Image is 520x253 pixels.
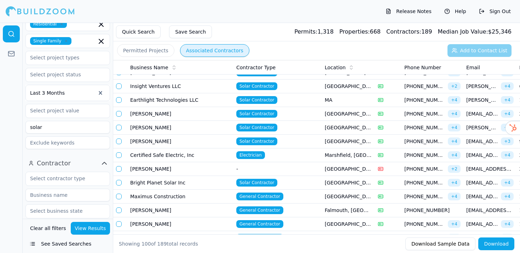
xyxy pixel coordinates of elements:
[405,237,475,250] button: Download Sample Data
[127,121,233,135] td: [PERSON_NAME]
[466,83,498,90] span: [PERSON_NAME][EMAIL_ADDRESS][DOMAIN_NAME]
[127,148,233,162] td: Certified Safe Electric, Inc
[404,220,445,228] span: [PHONE_NUMBER]
[501,151,514,159] span: + 4
[448,137,461,145] span: + 4
[448,234,461,242] span: + 4
[236,137,277,145] span: Solar Contractor
[236,220,283,228] span: General Contractor
[25,237,110,250] button: See Saved Searches
[448,124,461,131] span: + 4
[294,28,334,36] div: 1,318
[466,110,498,117] span: [EMAIL_ADDRESS][DOMAIN_NAME]
[448,179,461,187] span: + 4
[466,152,498,159] span: [EMAIL_ADDRESS][DOMAIN_NAME]
[37,158,71,168] span: Contractor
[169,25,212,38] button: Save Search
[466,220,498,228] span: [EMAIL_ADDRESS][DOMAIN_NAME]
[466,96,498,104] span: [PERSON_NAME][EMAIL_ADDRESS][DOMAIN_NAME]
[501,82,514,90] span: + 4
[438,28,512,36] div: $ 25,346
[466,138,498,145] span: [EMAIL_ADDRESS][DOMAIN_NAME]
[448,96,461,104] span: + 4
[438,28,488,35] span: Median Job Value:
[501,234,514,242] span: + 3
[294,28,317,35] span: Permits:
[382,6,435,17] button: Release Notes
[236,151,265,159] span: Electrician
[501,124,514,131] span: + 4
[236,234,283,242] span: General Contractor
[25,189,110,201] input: Business name
[25,136,110,149] input: Exclude keywords
[236,124,277,131] span: Solar Contractor
[404,179,445,186] span: [PHONE_NUMBER]
[322,107,375,121] td: [GEOGRAPHIC_DATA], [GEOGRAPHIC_DATA]
[127,190,233,204] td: Maximus Construction
[127,231,233,245] td: [PERSON_NAME]
[322,93,375,107] td: MA
[404,152,445,159] span: [PHONE_NUMBER]
[466,64,514,71] div: Email
[236,193,283,200] span: General Contractor
[322,121,375,135] td: [GEOGRAPHIC_DATA], [GEOGRAPHIC_DATA]
[448,165,461,173] span: + 2
[339,28,370,35] span: Properties:
[466,207,514,214] span: [EMAIL_ADDRESS][DOMAIN_NAME]
[26,205,101,217] input: Select business state
[404,138,445,145] span: [PHONE_NUMBER]
[127,107,233,121] td: [PERSON_NAME]
[130,64,231,71] div: Business Name
[233,162,322,176] td: -
[339,28,381,36] div: 668
[141,241,151,247] span: 100
[127,93,233,107] td: Earthlight Technologies LLC
[26,172,101,185] input: Select contractor type
[322,148,375,162] td: Marshfield, [GEOGRAPHIC_DATA]
[322,190,375,204] td: [GEOGRAPHIC_DATA], [GEOGRAPHIC_DATA]
[501,220,514,228] span: + 4
[404,110,445,117] span: [PHONE_NUMBER]
[236,206,283,214] span: General Contractor
[322,162,375,176] td: [GEOGRAPHIC_DATA], [GEOGRAPHIC_DATA]
[501,96,514,104] span: + 4
[180,44,249,57] button: Associated Contractors
[236,110,277,118] span: Solar Contractor
[236,96,277,104] span: Solar Contractor
[30,20,67,28] span: Residential
[26,104,101,117] input: Select project value
[322,204,375,217] td: Falmouth, [GEOGRAPHIC_DATA]
[322,176,375,190] td: [GEOGRAPHIC_DATA], [GEOGRAPHIC_DATA]
[157,241,167,247] span: 189
[26,51,101,64] input: Select project types
[478,237,514,250] button: Download
[441,6,470,17] button: Help
[448,220,461,228] span: + 4
[448,151,461,159] span: + 4
[404,83,445,90] span: [PHONE_NUMBER]
[386,28,432,36] div: 189
[26,68,101,81] input: Select project status
[127,204,233,217] td: [PERSON_NAME]
[127,176,233,190] td: Bright Planet Solar Inc
[475,6,514,17] button: Sign Out
[325,64,372,71] div: Location
[466,193,498,200] span: [EMAIL_ADDRESS][DOMAIN_NAME]
[501,193,514,200] span: + 4
[404,207,461,214] span: [PHONE_NUMBER]
[448,82,461,90] span: + 2
[404,64,461,71] div: Phone Number
[404,96,445,104] span: [PHONE_NUMBER]
[28,222,68,235] button: Clear all filters
[501,179,514,187] span: + 4
[501,137,514,145] span: + 3
[404,165,445,172] span: [PHONE_NUMBER]
[448,110,461,118] span: + 4
[127,162,233,176] td: [PERSON_NAME]
[71,222,110,235] button: View Results
[127,217,233,231] td: [PERSON_NAME]
[30,37,71,45] span: Single Family
[404,124,445,131] span: [PHONE_NUMBER]
[322,135,375,148] td: [GEOGRAPHIC_DATA], [GEOGRAPHIC_DATA]
[236,179,277,187] span: Solar Contractor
